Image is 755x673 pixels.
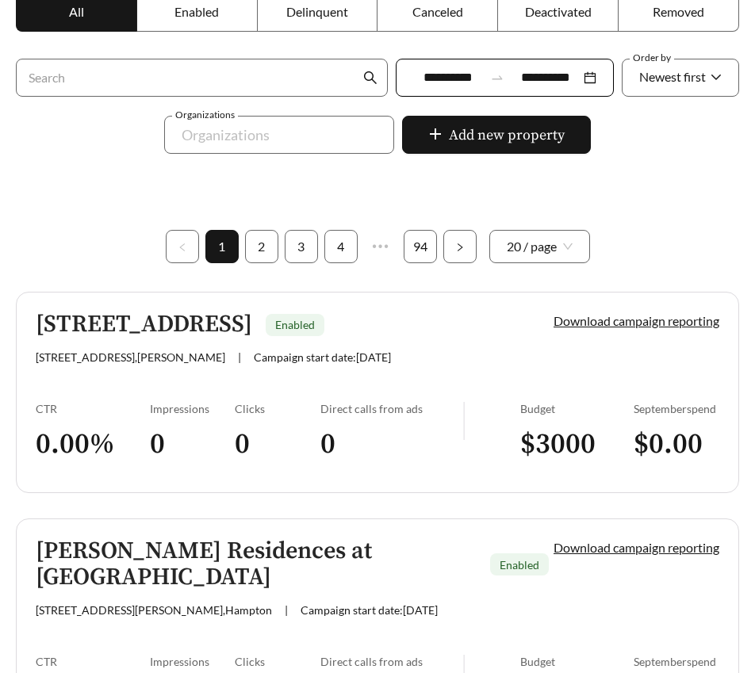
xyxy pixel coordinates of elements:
span: Deactivated [525,4,592,19]
span: Enabled [500,558,539,572]
div: September spend [634,402,719,415]
span: Campaign start date: [DATE] [301,603,438,617]
span: | [285,603,288,617]
li: Next Page [443,230,477,263]
span: Campaign start date: [DATE] [254,350,391,364]
a: 94 [404,231,436,262]
div: September spend [634,655,719,668]
h3: 0.00 % [36,426,150,462]
li: 1 [205,230,239,263]
span: Removed [653,4,704,19]
div: Impressions [150,655,236,668]
span: Add new property [449,124,565,146]
span: plus [428,127,443,144]
div: Clicks [235,655,320,668]
h3: 0 [320,426,463,462]
button: plusAdd new property [402,116,591,154]
li: Next 5 Pages [364,230,397,263]
h5: [PERSON_NAME] Residences at [GEOGRAPHIC_DATA] [36,538,477,591]
li: 2 [245,230,278,263]
span: Enabled [174,4,219,19]
div: Page Size [489,230,590,263]
a: 2 [246,231,278,262]
span: swap-right [490,71,504,85]
li: 4 [324,230,358,263]
a: 3 [286,231,317,262]
span: right [455,243,465,252]
h3: $ 0.00 [634,426,719,462]
div: Clicks [235,402,320,415]
span: Canceled [412,4,463,19]
a: 1 [206,231,238,262]
h5: [STREET_ADDRESS] [36,312,252,338]
a: 4 [325,231,357,262]
a: Download campaign reporting [554,313,719,328]
div: CTR [36,655,150,668]
span: ••• [364,230,397,263]
li: Previous Page [166,230,199,263]
span: to [490,71,504,85]
a: [STREET_ADDRESS]Enabled[STREET_ADDRESS],[PERSON_NAME]|Campaign start date:[DATE]Download campaign... [16,292,739,493]
li: 3 [285,230,318,263]
span: search [363,71,377,85]
li: 94 [404,230,437,263]
span: 20 / page [507,231,573,262]
span: [STREET_ADDRESS][PERSON_NAME] , Hampton [36,603,272,617]
button: right [443,230,477,263]
span: [STREET_ADDRESS] , [PERSON_NAME] [36,350,225,364]
div: Direct calls from ads [320,402,463,415]
h3: 0 [150,426,236,462]
span: Newest first [639,69,706,84]
a: Download campaign reporting [554,540,719,555]
span: Delinquent [286,4,348,19]
div: Budget [520,402,634,415]
h3: $ 3000 [520,426,634,462]
div: CTR [36,402,150,415]
div: Impressions [150,402,236,415]
span: All [69,4,84,19]
img: line [463,402,465,440]
h3: 0 [235,426,320,462]
div: Direct calls from ads [320,655,463,668]
button: left [166,230,199,263]
span: Enabled [275,318,315,331]
span: | [238,350,241,364]
span: left [178,243,187,252]
div: Budget [520,655,634,668]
